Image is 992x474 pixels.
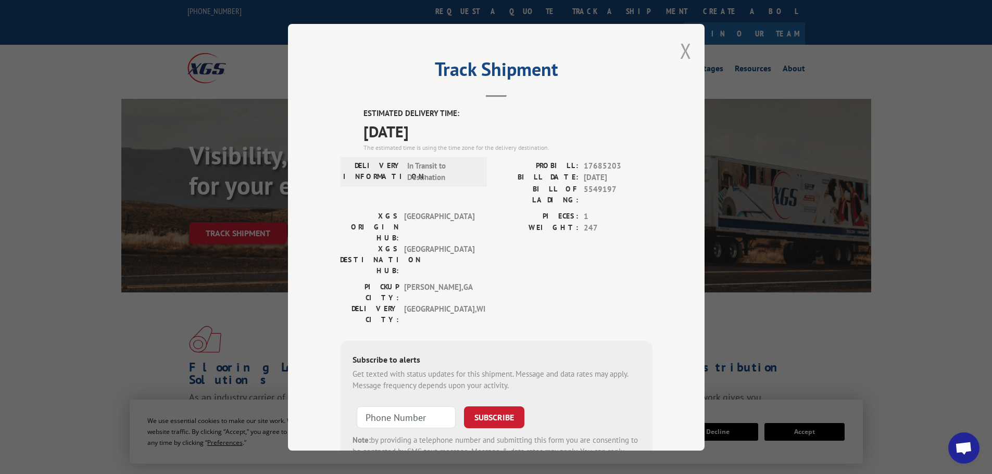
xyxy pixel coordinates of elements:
[404,303,474,325] span: [GEOGRAPHIC_DATA] , WI
[496,172,579,184] label: BILL DATE:
[340,303,399,325] label: DELIVERY CITY:
[353,353,640,368] div: Subscribe to alerts
[584,210,652,222] span: 1
[496,183,579,205] label: BILL OF LADING:
[584,172,652,184] span: [DATE]
[340,210,399,243] label: XGS ORIGIN HUB:
[353,434,371,444] strong: Note:
[363,143,652,152] div: The estimated time is using the time zone for the delivery destination.
[340,281,399,303] label: PICKUP CITY:
[407,160,478,183] span: In Transit to Destination
[496,222,579,234] label: WEIGHT:
[353,434,640,469] div: by providing a telephone number and submitting this form you are consenting to be contacted by SM...
[584,183,652,205] span: 5549197
[464,406,524,428] button: SUBSCRIBE
[680,37,692,65] button: Close modal
[343,160,402,183] label: DELIVERY INFORMATION:
[584,222,652,234] span: 247
[404,281,474,303] span: [PERSON_NAME] , GA
[363,108,652,120] label: ESTIMATED DELIVERY TIME:
[496,160,579,172] label: PROBILL:
[357,406,456,428] input: Phone Number
[948,432,980,464] div: Open chat
[584,160,652,172] span: 17685203
[363,119,652,143] span: [DATE]
[353,368,640,391] div: Get texted with status updates for this shipment. Message and data rates may apply. Message frequ...
[404,210,474,243] span: [GEOGRAPHIC_DATA]
[340,62,652,82] h2: Track Shipment
[340,243,399,276] label: XGS DESTINATION HUB:
[404,243,474,276] span: [GEOGRAPHIC_DATA]
[496,210,579,222] label: PIECES:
